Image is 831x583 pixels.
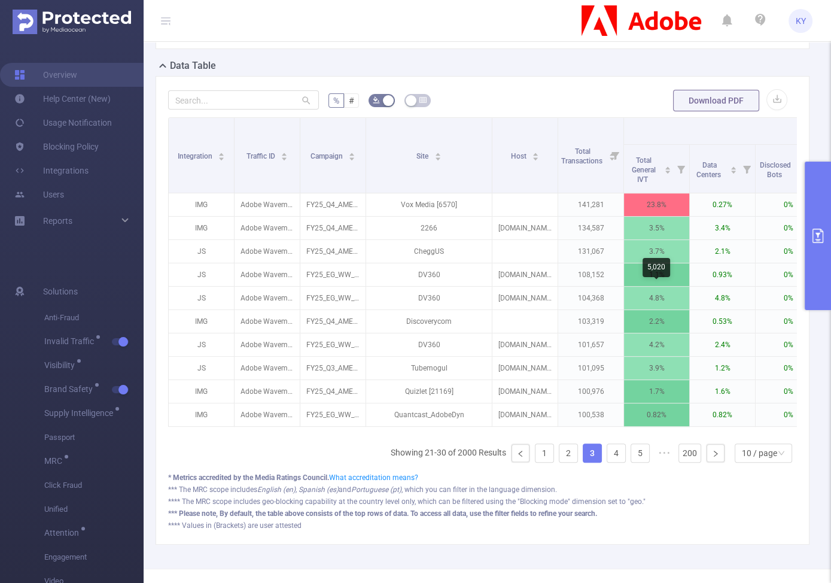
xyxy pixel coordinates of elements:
[624,193,689,216] p: 23.8%
[535,444,554,463] li: 1
[366,357,492,379] p: Tubemogul
[300,310,366,333] p: FY25_Q4_AMER_Creative_Lightroom_Awareness_Discover_ASY_CRE_187_Digital [288046]
[44,545,144,569] span: Engagement
[44,337,98,345] span: Invalid Traffic
[558,380,623,403] p: 100,976
[300,403,366,426] p: FY25_EG_WW_Stock_Stock_Acquisition_Buy_APF_STK_4_Digital [258538]
[559,444,578,463] li: 2
[300,333,366,356] p: FY25_EG_WW_Stock_Stock_Acquisition_Buy_APF_STK_4_Digital [258538]
[690,287,755,309] p: 4.8%
[44,473,144,497] span: Click Fraud
[690,380,755,403] p: 1.6%
[218,151,225,154] i: icon: caret-up
[492,357,558,379] p: [DOMAIN_NAME]
[235,403,300,426] p: Adobe Wavemaker WW [15091]
[366,333,492,356] p: DV360
[391,444,506,463] li: Showing 21-30 of 2000 Results
[796,169,803,172] i: icon: caret-down
[673,90,759,111] button: Download PDF
[624,263,689,286] p: 1.1%
[679,444,701,462] a: 200
[366,403,492,426] p: Quantcast_AdobeDyn
[532,151,539,158] div: Sort
[756,310,821,333] p: 0%
[756,287,821,309] p: 0%
[366,263,492,286] p: DV360
[311,152,345,160] span: Campaign
[624,287,689,309] p: 4.8%
[348,151,355,158] div: Sort
[44,385,97,393] span: Brand Safety
[366,287,492,309] p: DV360
[756,333,821,356] p: 0%
[14,87,111,111] a: Help Center (New)
[756,380,821,403] p: 0%
[664,165,671,172] div: Sort
[742,444,777,462] div: 10 / page
[235,380,300,403] p: Adobe Wavemaker WW [15091]
[169,193,234,216] p: IMG
[169,403,234,426] p: IMG
[14,159,89,183] a: Integrations
[696,161,723,179] span: Data Centers
[235,357,300,379] p: Adobe Wavemaker WW [15091]
[624,357,689,379] p: 3.9%
[43,216,72,226] span: Reports
[690,193,755,216] p: 0.27%
[672,145,689,193] i: Filter menu
[257,485,339,494] i: English (en), Spanish (es)
[558,287,623,309] p: 104,368
[178,152,214,160] span: Integration
[690,240,755,263] p: 2.1%
[706,444,725,463] li: Next Page
[583,444,601,462] a: 3
[235,333,300,356] p: Adobe Wavemaker WW [15091]
[235,263,300,286] p: Adobe Wavemaker WW [15091]
[235,287,300,309] p: Adobe Wavemaker WW [15091]
[434,151,441,154] i: icon: caret-up
[690,263,755,286] p: 0.93%
[168,508,797,519] div: *** Please note, By default, the table above consists of the top rows of data. To access all data...
[44,497,144,521] span: Unified
[532,151,539,154] i: icon: caret-up
[349,151,355,154] i: icon: caret-up
[535,444,553,462] a: 1
[558,263,623,286] p: 108,152
[170,59,216,73] h2: Data Table
[756,403,821,426] p: 0%
[631,444,649,462] a: 5
[246,152,277,160] span: Traffic ID
[235,217,300,239] p: Adobe Wavemaker WW [15091]
[218,151,225,158] div: Sort
[561,147,604,165] span: Total Transactions
[655,444,674,463] li: Next 5 Pages
[43,280,78,303] span: Solutions
[624,403,689,426] p: 0.82%
[333,96,339,105] span: %
[373,96,380,104] i: icon: bg-colors
[44,529,83,537] span: Attention
[756,217,821,239] p: 0%
[643,258,670,277] div: 5,020
[218,156,225,159] i: icon: caret-down
[366,193,492,216] p: Vox Media [6570]
[631,444,650,463] li: 5
[44,457,66,465] span: MRC
[416,152,430,160] span: Site
[655,444,674,463] span: •••
[14,135,99,159] a: Blocking Policy
[349,96,354,105] span: #
[492,380,558,403] p: [DOMAIN_NAME]
[169,357,234,379] p: JS
[558,310,623,333] p: 103,319
[624,333,689,356] p: 4.2%
[14,63,77,87] a: Overview
[281,156,288,159] i: icon: caret-down
[235,193,300,216] p: Adobe Wavemaker WW [15091]
[349,156,355,159] i: icon: caret-down
[14,111,112,135] a: Usage Notification
[511,444,530,463] li: Previous Page
[690,310,755,333] p: 0.53%
[169,217,234,239] p: IMG
[300,193,366,216] p: FY25_Q4_AMER_DocumentCloud_Acrobat_Awareness_Discover_ASY_DOC_026_Digital [287218]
